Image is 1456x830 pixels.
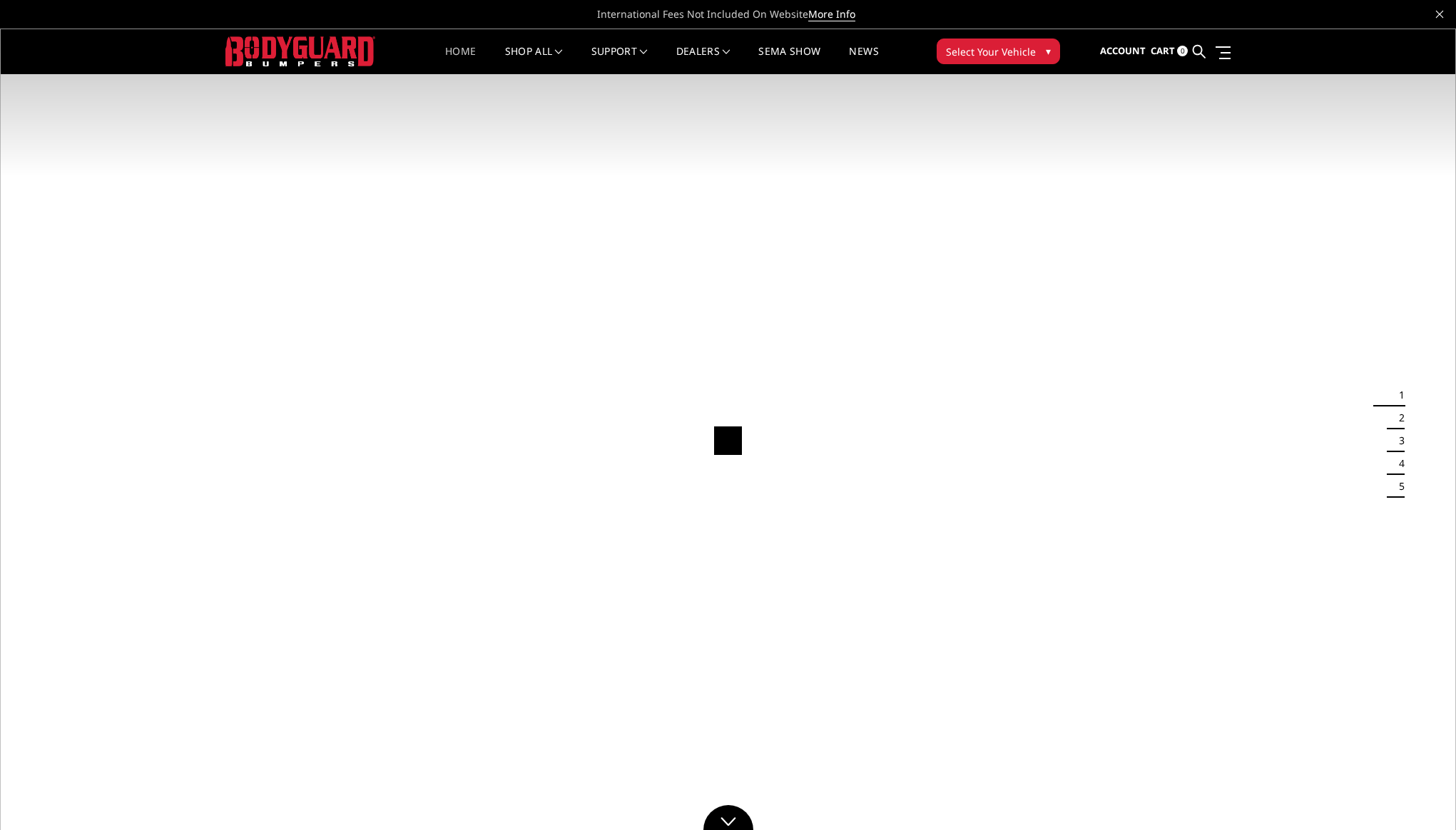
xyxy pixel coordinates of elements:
[1390,406,1405,429] button: 2 of 5
[758,46,820,74] a: SEMA Show
[1100,44,1146,57] span: Account
[1177,46,1188,56] span: 0
[1100,32,1146,71] a: Account
[937,39,1060,64] button: Select Your Vehicle
[1151,44,1175,57] span: Cart
[946,44,1036,59] span: Select Your Vehicle
[808,7,855,21] a: More Info
[1390,429,1405,452] button: 3 of 5
[1390,384,1405,406] button: 1 of 5
[505,46,563,74] a: shop all
[676,46,730,74] a: Dealers
[1390,475,1405,498] button: 5 of 5
[849,46,878,74] a: News
[225,36,375,66] img: BODYGUARD BUMPERS
[1151,32,1188,71] a: Cart 0
[1046,43,1051,58] span: ▾
[1390,452,1405,475] button: 4 of 5
[703,805,753,830] a: Click to Down
[591,46,648,74] a: Support
[445,46,476,74] a: Home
